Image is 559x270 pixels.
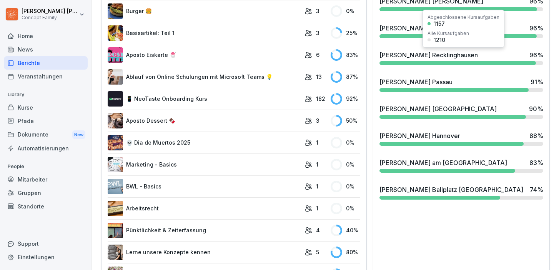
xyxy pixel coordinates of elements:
[108,157,123,172] img: eyqii0x85ip9ls3vihl1nwa6.png
[316,182,318,190] p: 1
[108,223,301,238] a: Pünktlichkeit & Zeiterfassung
[529,158,543,167] div: 83 %
[316,95,325,103] p: 182
[108,91,123,107] img: wogpw1ad3b6xttwx9rgsg3h8.png
[428,15,499,20] div: Abgeschlossene Kursaufgaben
[531,77,543,87] div: 91 %
[316,160,318,168] p: 1
[379,104,497,113] div: [PERSON_NAME] [GEOGRAPHIC_DATA]
[379,77,453,87] div: [PERSON_NAME] Passau
[529,131,543,140] div: 88 %
[22,8,78,15] p: [PERSON_NAME] [PERSON_NAME]
[379,131,460,140] div: [PERSON_NAME] Hannover
[316,248,319,256] p: 5
[434,21,445,27] div: 1157
[316,51,319,59] p: 6
[108,201,123,216] img: x8142blbj7kltb9jwodrnkg4.png
[108,3,301,19] a: Burger 🍔
[331,115,360,127] div: 50 %
[108,201,301,216] a: Arbeitsrecht
[376,101,546,122] a: [PERSON_NAME] [GEOGRAPHIC_DATA]90%
[331,247,360,258] div: 80 %
[4,114,88,128] a: Pfade
[316,226,320,234] p: 4
[108,69,123,85] img: e8eoks8cju23yjmx0b33vrq2.png
[376,20,546,41] a: [PERSON_NAME] [GEOGRAPHIC_DATA]96%
[108,3,123,19] img: red19g810ydl5jr0eifk1s3y.png
[4,88,88,101] p: Library
[316,7,319,15] p: 3
[4,200,88,213] a: Standorte
[376,128,546,149] a: [PERSON_NAME] Hannover88%
[331,225,360,236] div: 40 %
[108,113,123,128] img: rj0yud9yw1p9s21ly90334le.png
[108,157,301,172] a: Marketing - Basics
[4,43,88,56] a: News
[529,23,543,33] div: 96 %
[331,27,360,39] div: 25 %
[72,130,85,139] div: New
[316,138,318,147] p: 1
[428,31,469,36] div: Alle Kursaufgaben
[331,203,360,214] div: 0 %
[376,47,546,68] a: [PERSON_NAME] Recklinghausen96%
[379,50,478,60] div: [PERSON_NAME] Recklinghausen
[331,71,360,83] div: 87 %
[331,159,360,170] div: 0 %
[331,5,360,17] div: 0 %
[4,101,88,114] a: Kurse
[108,25,301,41] a: Basisartikel: Teil 1
[22,15,78,20] p: Concept Family
[331,93,360,105] div: 92 %
[108,25,123,41] img: vl10squk9nhs2w7y6yyq5aqw.png
[108,135,123,150] img: v5721j5z361hns6z0nzt3f96.png
[529,50,543,60] div: 96 %
[434,37,445,43] div: 1210
[4,128,88,142] a: DokumenteNew
[379,23,497,33] div: [PERSON_NAME] [GEOGRAPHIC_DATA]
[331,181,360,192] div: 0 %
[4,237,88,250] div: Support
[108,47,301,63] a: Aposto Eiskarte 🍧
[331,49,360,61] div: 83 %
[4,70,88,83] a: Veranstaltungen
[376,155,546,176] a: [PERSON_NAME] am [GEOGRAPHIC_DATA]83%
[331,137,360,148] div: 0 %
[529,104,543,113] div: 90 %
[4,173,88,186] a: Mitarbeiter
[108,245,123,260] img: olj5wwb43e69gm36jnidps00.png
[108,245,301,260] a: Lerne unsere Konzepte kennen
[4,160,88,173] p: People
[4,250,88,264] a: Einstellungen
[4,29,88,43] a: Home
[376,182,546,203] a: [PERSON_NAME] Ballplatz [GEOGRAPHIC_DATA]74%
[108,179,301,194] a: BWL - Basics
[4,56,88,70] a: Berichte
[108,223,123,238] img: oh9f64feb3f9l3t3yc5ri42f.png
[4,186,88,200] a: Gruppen
[108,91,301,107] a: 📱 NeoTaste Onboarding Kurs
[108,47,123,63] img: jodldgla1n88m1zx1ylvr2oo.png
[108,179,123,194] img: c4lkvpjhckuj2dozabux3ai8.png
[379,158,507,167] div: [PERSON_NAME] am [GEOGRAPHIC_DATA]
[108,135,301,150] a: 💀 Dia de Muertos 2025
[316,29,319,37] p: 3
[379,185,523,194] div: [PERSON_NAME] Ballplatz [GEOGRAPHIC_DATA]
[108,113,301,128] a: Aposto Dessert 🍫
[376,74,546,95] a: [PERSON_NAME] Passau91%
[4,142,88,155] a: Automatisierungen
[316,204,318,212] p: 1
[316,73,322,81] p: 13
[108,69,301,85] a: Ablauf von Online Schulungen mit Microsoft Teams 💡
